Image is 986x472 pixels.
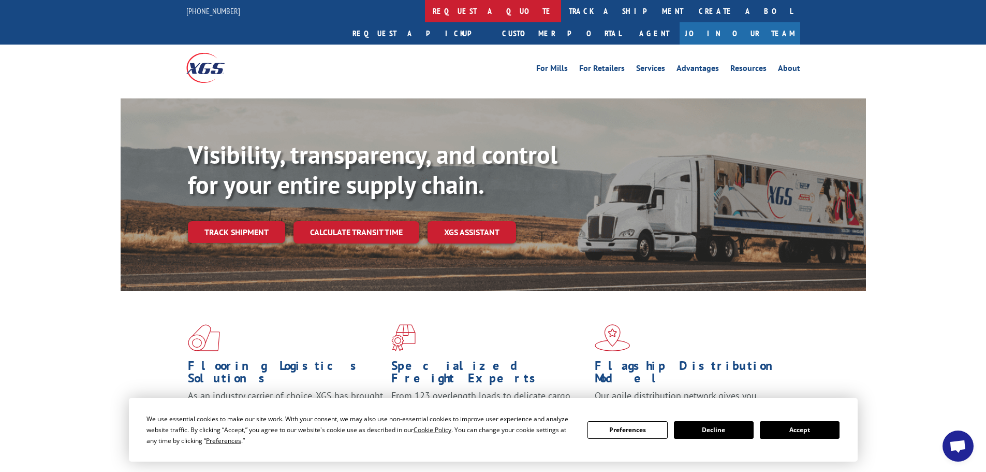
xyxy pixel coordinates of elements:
img: xgs-icon-flagship-distribution-model-red [595,324,630,351]
a: Resources [730,64,767,76]
span: As an industry carrier of choice, XGS has brought innovation and dedication to flooring logistics... [188,390,383,426]
b: Visibility, transparency, and control for your entire supply chain. [188,138,557,201]
button: Preferences [587,421,667,439]
span: Cookie Policy [414,425,451,434]
a: For Mills [536,64,568,76]
a: Request a pickup [345,22,494,45]
img: xgs-icon-total-supply-chain-intelligence-red [188,324,220,351]
a: About [778,64,800,76]
div: We use essential cookies to make our site work. With your consent, we may also use non-essential ... [146,413,575,446]
h1: Specialized Freight Experts [391,360,587,390]
a: Join Our Team [680,22,800,45]
h1: Flooring Logistics Solutions [188,360,384,390]
a: Advantages [676,64,719,76]
a: Services [636,64,665,76]
a: Agent [629,22,680,45]
a: Customer Portal [494,22,629,45]
div: Cookie Consent Prompt [129,398,858,462]
a: [PHONE_NUMBER] [186,6,240,16]
button: Accept [760,421,840,439]
a: Open chat [943,431,974,462]
p: From 123 overlength loads to delicate cargo, our experienced staff knows the best way to move you... [391,390,587,436]
a: Track shipment [188,221,285,243]
h1: Flagship Distribution Model [595,360,790,390]
img: xgs-icon-focused-on-flooring-red [391,324,416,351]
span: Our agile distribution network gives you nationwide inventory management on demand. [595,390,785,414]
a: For Retailers [579,64,625,76]
a: XGS ASSISTANT [428,221,516,244]
button: Decline [674,421,754,439]
a: Calculate transit time [293,221,419,244]
span: Preferences [206,436,241,445]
